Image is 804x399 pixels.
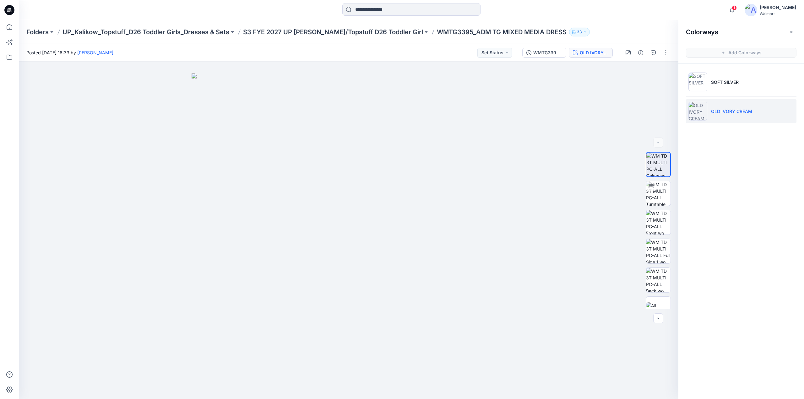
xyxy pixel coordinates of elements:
button: 33 [569,28,590,36]
div: OLD IVORY CREAM [580,49,609,56]
img: All colorways [646,302,671,315]
span: Posted [DATE] 16:33 by [26,49,113,56]
p: WMTG3395_ADM TG MIXED MEDIA DRESS [437,28,567,36]
div: Walmart [760,11,796,16]
a: [PERSON_NAME] [77,50,113,55]
a: Folders [26,28,49,36]
button: Details [636,48,646,58]
h2: Colorways [686,28,718,36]
p: OLD IVORY CREAM [711,108,752,115]
span: 1 [732,5,737,10]
button: WMTG3395_ADM TG MIXED MEDIA DRESS update 9.16 [522,48,566,58]
div: WMTG3395_ADM TG MIXED MEDIA DRESS update 9.16 [533,49,562,56]
img: WM TD 3T MULTI PC-ALL Turntable with Avatar [646,181,671,206]
p: 33 [577,29,582,35]
img: SOFT SILVER [688,73,707,91]
div: [PERSON_NAME] [760,4,796,11]
img: avatar [745,4,757,16]
img: WM TD 3T MULTI PC-ALL Front wo Avatar [646,210,671,235]
a: S3 FYE 2027 UP [PERSON_NAME]/Topstuff D26 Toddler Girl [243,28,423,36]
img: WM TD 3T MULTI PC-ALL Full Side 1 wo Avatar [646,239,671,263]
p: SOFT SILVER [711,79,739,85]
img: WM TD 3T MULTI PC-ALL Colorway wo Avatar [646,153,670,176]
img: OLD IVORY CREAM [688,102,707,121]
button: OLD IVORY CREAM [569,48,613,58]
img: WM TD 3T MULTI PC-ALL Back wo Avatar [646,268,671,292]
a: UP_Kalikow_Topstuff_D26 Toddler Girls_Dresses & Sets [62,28,229,36]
